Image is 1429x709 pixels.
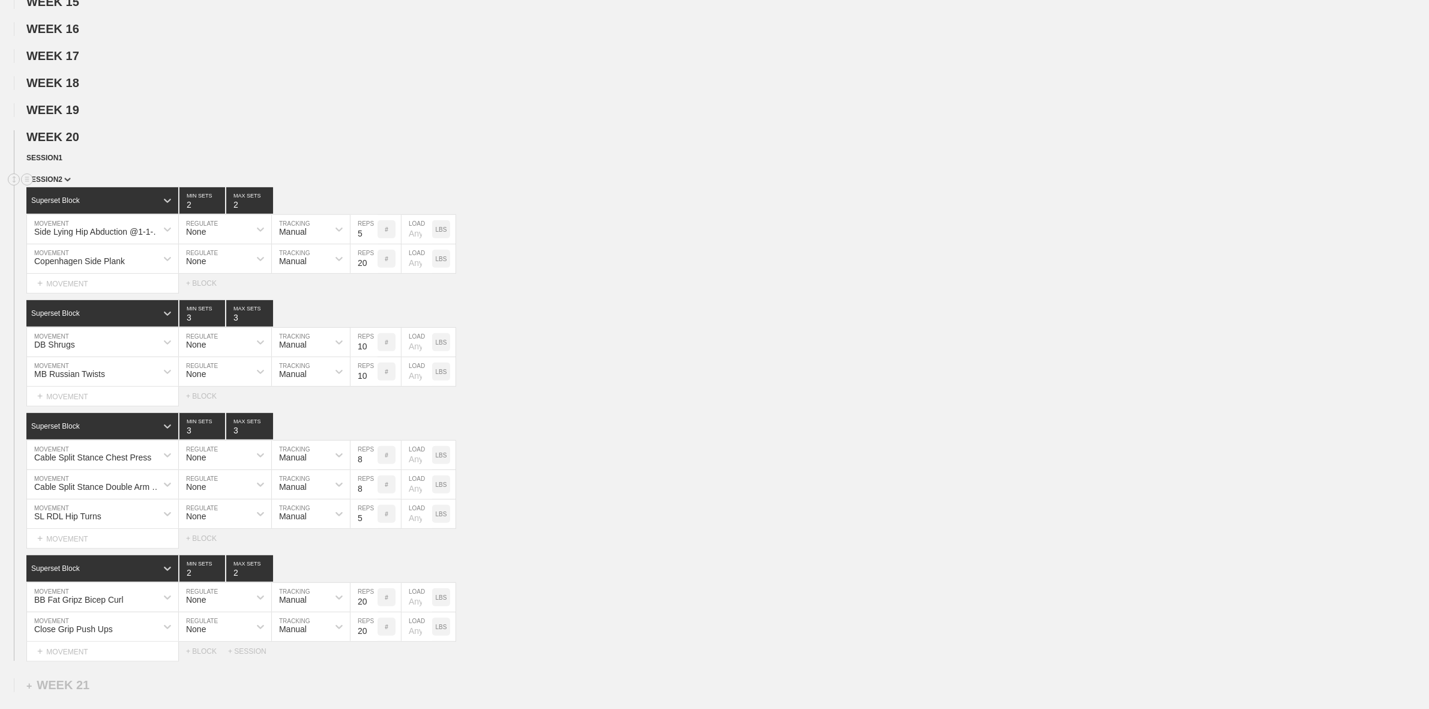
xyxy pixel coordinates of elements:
div: Side Lying Hip Abduction @1-1-1-5 [34,227,164,237]
span: SESSION 2 [26,175,71,184]
div: Manual [279,256,307,266]
input: None [226,555,273,582]
p: # [385,226,388,233]
div: MOVEMENT [26,642,179,662]
input: Any [402,328,432,357]
div: MOVEMENT [26,529,179,549]
div: Cable Split Stance Chest Press [34,453,151,462]
p: # [385,452,388,459]
p: # [385,369,388,375]
input: Any [402,470,432,499]
p: LBS [436,624,447,630]
div: Copenhagen Side Plank [34,256,125,266]
p: # [385,256,388,262]
p: # [385,624,388,630]
p: LBS [436,594,447,601]
div: + BLOCK [186,392,228,400]
div: + BLOCK [186,647,228,656]
div: None [186,369,206,379]
div: None [186,511,206,521]
div: Manual [279,227,307,237]
input: Any [402,357,432,386]
p: LBS [436,481,447,488]
div: MOVEMENT [26,274,179,294]
div: Manual [279,369,307,379]
span: SESSION 1 [26,154,62,162]
input: Any [402,499,432,528]
div: Cable Split Stance Double Arm Row [34,482,164,492]
div: None [186,453,206,462]
p: LBS [436,511,447,517]
div: WEEK 21 [26,678,89,692]
input: Any [402,441,432,469]
div: Superset Block [31,309,80,318]
span: + [37,278,43,288]
div: None [186,256,206,266]
p: LBS [436,369,447,375]
div: MB Russian Twists [34,369,105,379]
div: Manual [279,624,307,634]
div: + SESSION [228,647,276,656]
div: Manual [279,511,307,521]
span: WEEK 16 [26,22,79,35]
p: LBS [436,452,447,459]
input: None [226,300,273,327]
input: Any [402,583,432,612]
div: Superset Block [31,564,80,573]
input: None [226,413,273,439]
span: WEEK 19 [26,103,79,116]
div: None [186,340,206,349]
span: WEEK 17 [26,49,79,62]
span: + [37,391,43,401]
div: Manual [279,453,307,462]
input: Any [402,612,432,641]
div: SL RDL Hip Turns [34,511,101,521]
div: Close Grip Push Ups [34,624,113,634]
input: None [226,187,273,214]
img: carrot_down.png [64,178,71,182]
div: Superset Block [31,196,80,205]
p: # [385,511,388,517]
p: LBS [436,339,447,346]
div: Manual [279,482,307,492]
div: Manual [279,340,307,349]
div: None [186,482,206,492]
div: + BLOCK [186,534,228,543]
div: None [186,624,206,634]
div: DB Shrugs [34,340,75,349]
div: BB Fat Gripz Bicep Curl [34,595,124,605]
span: + [26,681,32,691]
p: # [385,481,388,488]
div: MOVEMENT [26,387,179,406]
iframe: Chat Widget [1369,651,1429,709]
div: None [186,595,206,605]
span: WEEK 18 [26,76,79,89]
p: # [385,339,388,346]
div: Superset Block [31,422,80,430]
p: LBS [436,256,447,262]
p: # [385,594,388,601]
span: + [37,646,43,656]
div: + BLOCK [186,279,228,288]
span: + [37,533,43,543]
div: Manual [279,595,307,605]
input: Any [402,244,432,273]
p: LBS [436,226,447,233]
div: None [186,227,206,237]
span: WEEK 20 [26,130,79,143]
input: Any [402,215,432,244]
